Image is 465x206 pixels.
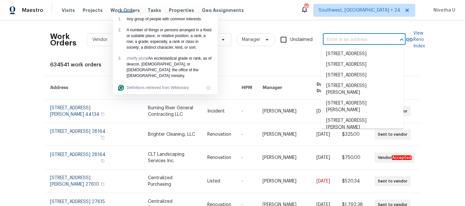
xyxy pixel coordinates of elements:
[257,146,311,170] td: [PERSON_NAME]
[92,36,108,43] span: Vendor
[319,7,400,14] span: Southwest, [GEOGRAPHIC_DATA] + 24
[83,7,103,14] span: Projects
[304,4,308,10] div: 569
[257,100,311,123] td: [PERSON_NAME]
[100,135,106,141] button: Copy Address
[236,146,257,170] td: -
[22,7,43,14] span: Maestro
[62,7,75,14] span: Visits
[236,76,257,100] th: HPM
[236,100,257,123] td: -
[242,36,260,43] span: Manager
[321,115,404,133] li: [STREET_ADDRESS][PERSON_NAME]
[321,81,404,98] li: [STREET_ADDRESS][PERSON_NAME]
[111,76,143,100] th: Messages
[169,7,194,14] span: Properties
[236,170,257,193] td: -
[321,98,404,115] li: [STREET_ADDRESS][PERSON_NAME]
[110,7,140,14] span: Work Orders
[143,100,202,123] td: Burning River General Contracting LLC
[202,100,236,123] td: Incident
[100,158,106,164] button: Copy Address
[321,70,404,81] li: [STREET_ADDRESS]
[431,7,455,14] span: Nivetha U
[148,8,161,13] span: Tasks
[100,181,106,187] button: Copy Address
[257,123,311,146] td: [PERSON_NAME]
[143,146,202,170] td: CLT Landscaping Services Inc.
[45,76,111,100] th: Address
[290,36,313,43] span: Unclaimed
[100,111,106,117] button: Copy Address
[143,123,202,146] td: Brighter Cleaning, LLC
[397,35,406,44] button: Close
[202,170,236,193] td: Listed
[202,123,236,146] td: Renovation
[323,35,387,45] input: Enter in an address
[202,76,236,100] th: Kind
[257,76,311,100] th: Manager
[236,123,257,146] td: -
[311,76,337,100] th: Due Date
[406,30,425,49] a: View Reno Index
[321,59,404,70] li: [STREET_ADDRESS]
[202,7,244,14] span: Geo Assignments
[143,170,202,193] td: Centralized Purchasing
[50,62,415,68] div: 634541 work orders
[257,170,311,193] td: [PERSON_NAME]
[321,49,404,59] li: [STREET_ADDRESS]
[202,146,236,170] td: Renovation
[50,33,77,46] h2: Work Orders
